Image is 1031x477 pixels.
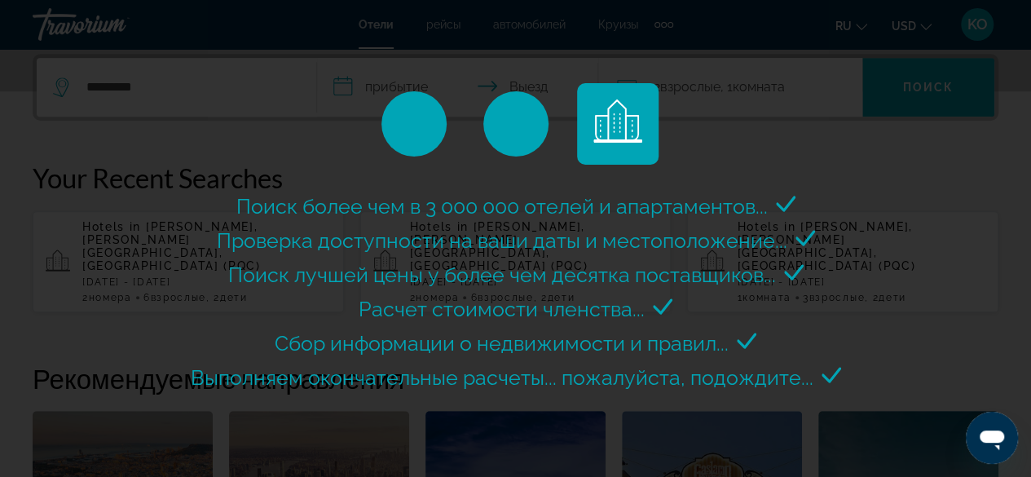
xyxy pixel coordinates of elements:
[228,263,776,287] span: Поиск лучшей цены у более чем десятка поставщиков...
[236,194,768,219] span: Поиск более чем в 3 000 000 отелей и апартаментов...
[217,228,787,253] span: Проверка доступности на ваши даты и местоположение...
[359,297,645,321] span: Расчет стоимости членства...
[191,365,813,390] span: Выполняем окончательные расчеты... пожалуйста, подождите...
[966,412,1018,464] iframe: Кнопка запуска окна обмена сообщениями
[275,331,729,356] span: Сбор информации о недвижимости и правил...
